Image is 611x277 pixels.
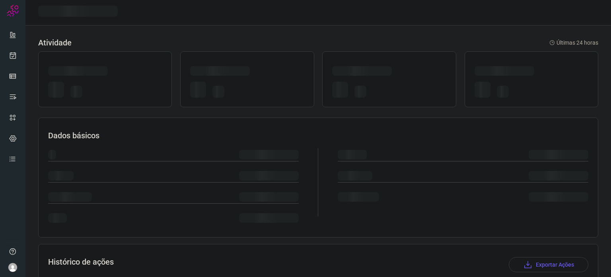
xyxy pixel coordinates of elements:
[48,257,114,272] h3: Histórico de ações
[509,257,588,272] button: Exportar Ações
[38,38,72,47] h3: Atividade
[549,39,598,47] p: Últimas 24 horas
[8,263,18,272] img: avatar-user-boy.jpg
[48,131,588,140] h3: Dados básicos
[7,5,19,17] img: Logo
